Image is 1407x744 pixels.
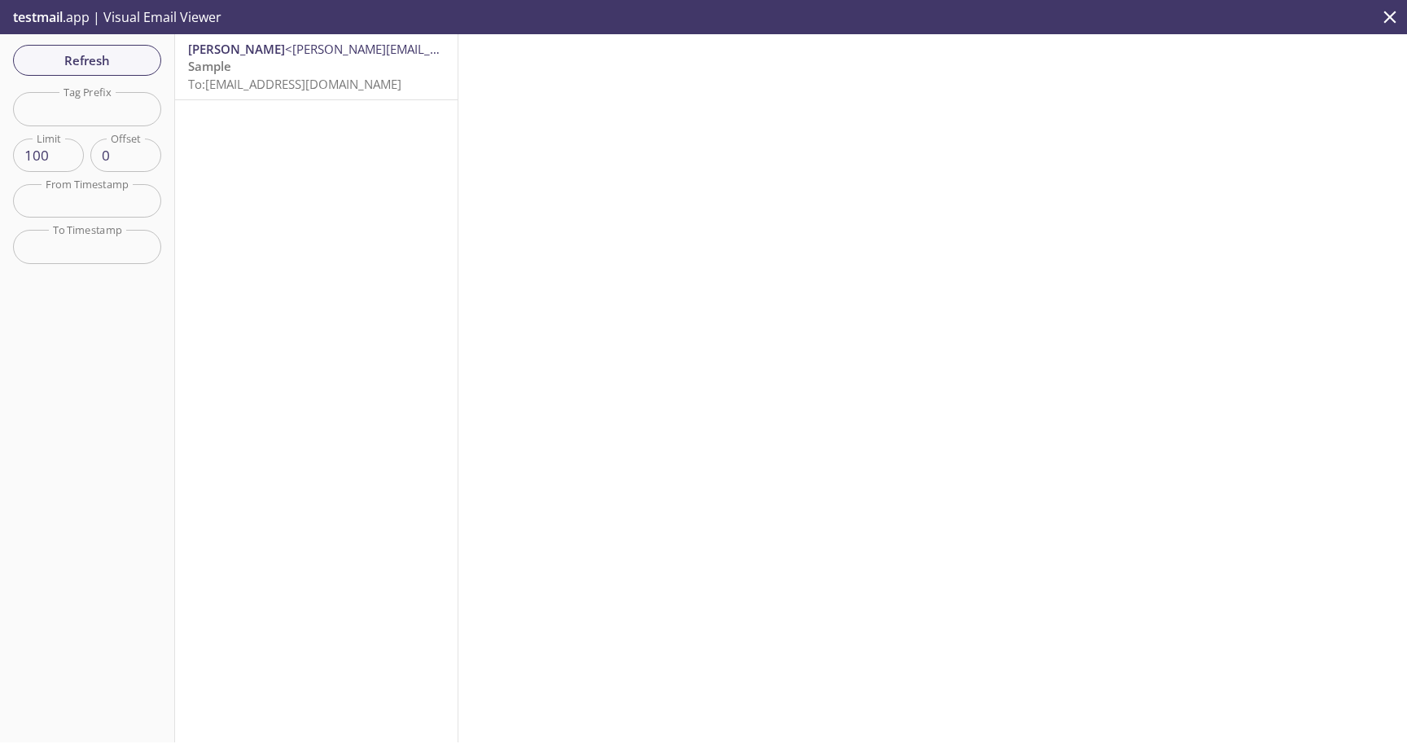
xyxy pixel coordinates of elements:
span: Refresh [26,50,148,71]
span: Sample [188,58,231,74]
nav: emails [175,34,458,100]
div: [PERSON_NAME]<[PERSON_NAME][EMAIL_ADDRESS][DOMAIN_NAME]>SampleTo:[EMAIL_ADDRESS][DOMAIN_NAME] [175,34,458,99]
span: [PERSON_NAME] [188,41,285,57]
span: To: [EMAIL_ADDRESS][DOMAIN_NAME] [188,76,401,92]
span: <[PERSON_NAME][EMAIL_ADDRESS][DOMAIN_NAME]> [285,41,590,57]
button: Refresh [13,45,161,76]
span: testmail [13,8,63,26]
